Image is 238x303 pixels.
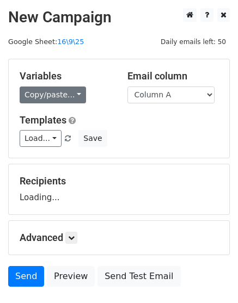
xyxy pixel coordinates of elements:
a: Copy/paste... [20,86,86,103]
div: Loading... [20,175,218,203]
iframe: Chat Widget [184,251,238,303]
h5: Email column [127,70,219,82]
a: Send Test Email [97,266,180,287]
span: Daily emails left: 50 [157,36,230,48]
h5: Recipients [20,175,218,187]
h2: New Campaign [8,8,230,27]
h5: Advanced [20,232,218,244]
h5: Variables [20,70,111,82]
a: Templates [20,114,66,126]
a: 16\9\25 [57,38,84,46]
a: Preview [47,266,95,287]
a: Daily emails left: 50 [157,38,230,46]
a: Send [8,266,44,287]
small: Google Sheet: [8,38,84,46]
